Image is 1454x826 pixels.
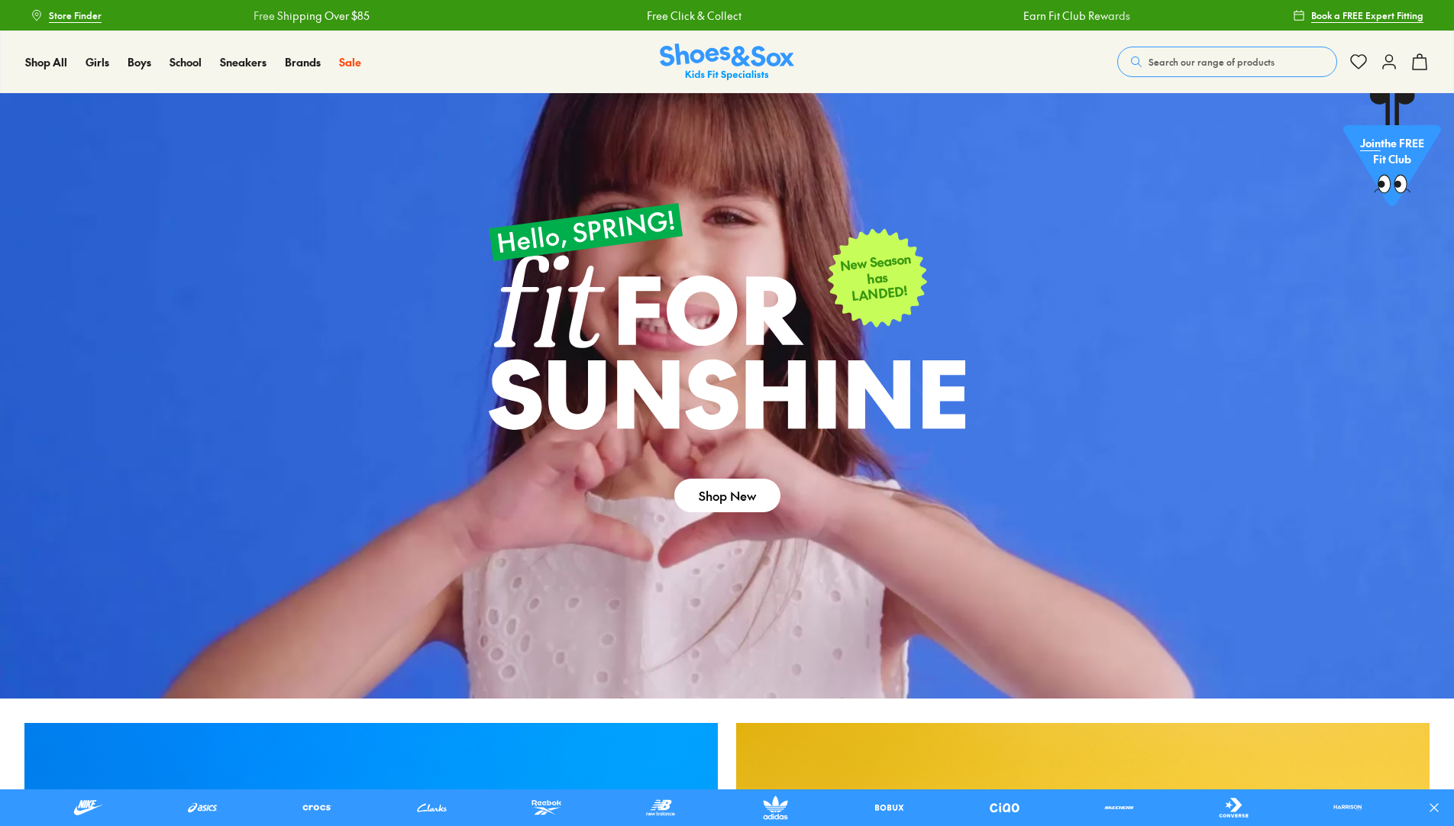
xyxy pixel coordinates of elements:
[86,54,109,70] a: Girls
[1343,123,1441,179] p: the FREE Fit Club
[25,54,67,70] a: Shop All
[674,479,780,512] a: Shop New
[170,54,202,69] span: School
[170,54,202,70] a: School
[285,54,321,70] a: Brands
[128,54,151,69] span: Boys
[646,8,741,24] a: Free Click & Collect
[1149,55,1275,69] span: Search our range of products
[660,44,794,81] img: SNS_Logo_Responsive.svg
[86,54,109,69] span: Girls
[660,44,794,81] a: Shoes & Sox
[1293,2,1423,29] a: Book a FREE Expert Fitting
[220,54,267,69] span: Sneakers
[1023,8,1129,24] a: Earn Fit Club Rewards
[128,54,151,70] a: Boys
[1360,135,1381,150] span: Join
[339,54,361,70] a: Sale
[1311,8,1423,22] span: Book a FREE Expert Fitting
[1343,92,1441,215] a: Jointhe FREE Fit Club
[339,54,361,69] span: Sale
[220,54,267,70] a: Sneakers
[1117,47,1337,77] button: Search our range of products
[49,8,102,22] span: Store Finder
[31,2,102,29] a: Store Finder
[252,8,368,24] a: Free Shipping Over $85
[25,54,67,69] span: Shop All
[285,54,321,69] span: Brands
